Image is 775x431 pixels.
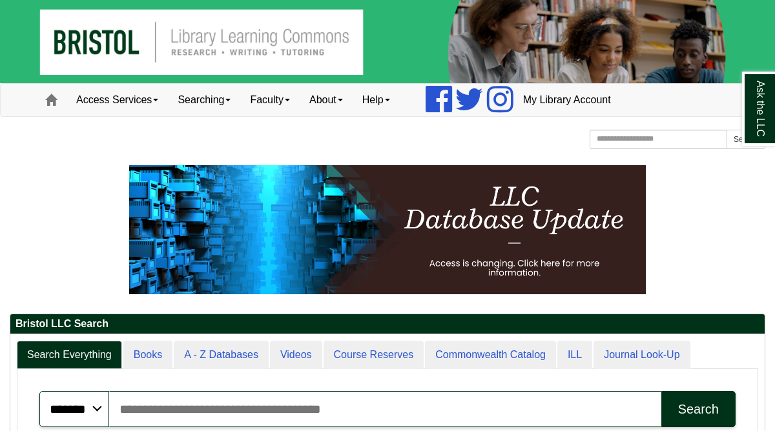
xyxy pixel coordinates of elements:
a: Books [123,341,172,370]
a: Search Everything [17,341,122,370]
button: Search [661,391,736,427]
h2: Bristol LLC Search [10,314,765,334]
a: About [300,84,353,116]
a: Searching [168,84,240,116]
a: Journal Look-Up [594,341,690,370]
img: HTML tutorial [129,165,646,294]
a: Faculty [240,84,300,116]
a: Course Reserves [324,341,424,370]
a: Commonwealth Catalog [425,341,556,370]
a: My Library Account [513,84,621,116]
a: Help [353,84,400,116]
a: Access Services [67,84,168,116]
div: Search [678,402,719,417]
a: Videos [270,341,322,370]
a: ILL [557,341,592,370]
a: A - Z Databases [174,341,269,370]
button: Search [727,130,765,149]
